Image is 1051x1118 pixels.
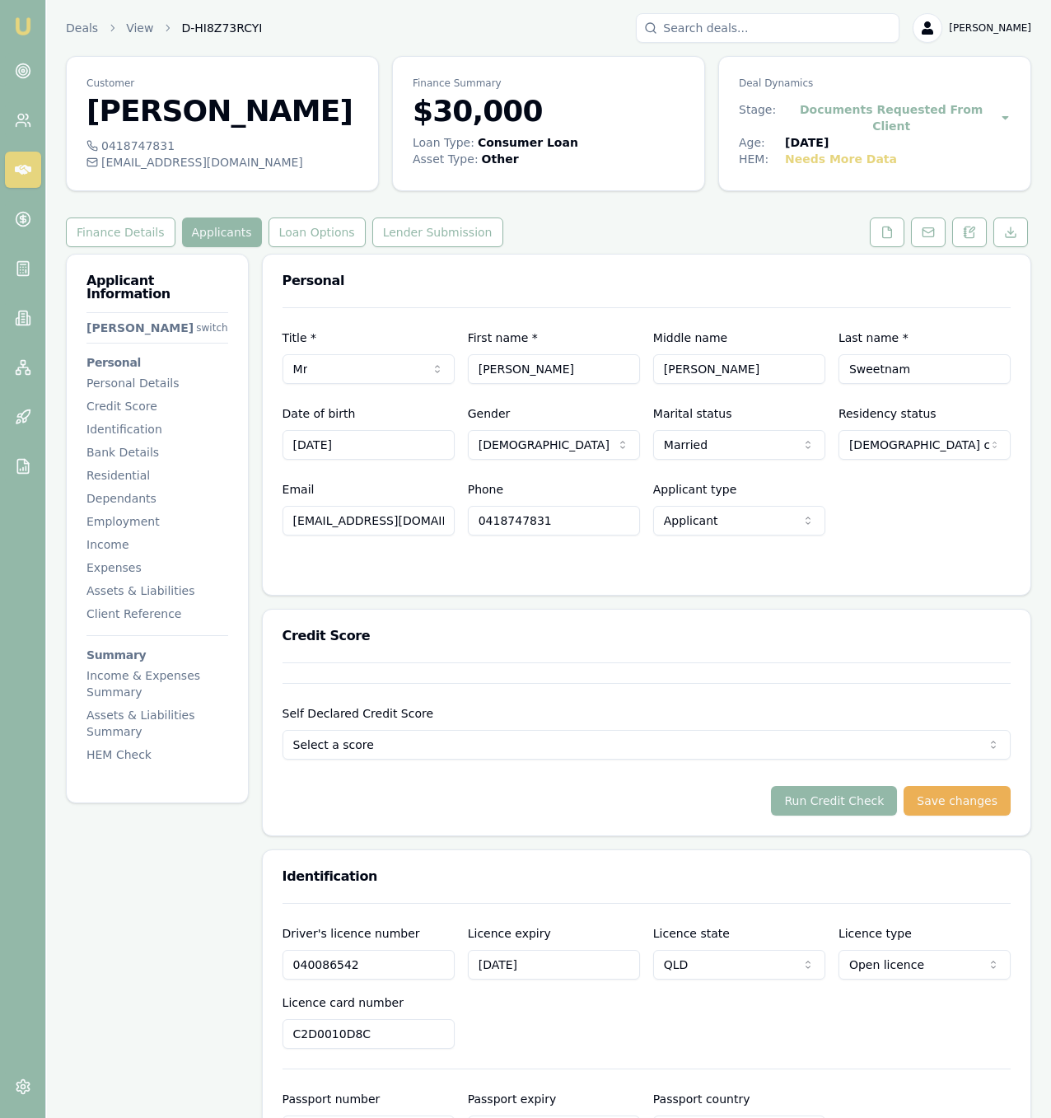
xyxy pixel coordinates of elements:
[283,331,316,344] label: Title *
[283,870,1011,883] h3: Identification
[413,151,479,167] div: Asset Type :
[468,1092,557,1106] label: Passport expiry
[182,218,262,247] button: Applicants
[949,21,1031,35] span: [PERSON_NAME]
[179,218,265,247] a: Applicants
[372,218,503,247] button: Lender Submission
[86,138,358,154] div: 0418747831
[86,398,228,414] div: Credit Score
[86,444,228,461] div: Bank Details
[269,218,366,247] button: Loan Options
[283,407,356,420] label: Date of birth
[838,407,937,420] label: Residency status
[283,483,315,496] label: Email
[904,786,1011,816] button: Save changes
[838,331,909,344] label: Last name *
[468,506,640,536] input: 0431 234 567
[86,421,228,437] div: Identification
[413,134,474,151] div: Loan Type:
[86,536,228,553] div: Income
[413,95,684,128] h3: $30,000
[468,927,551,940] label: Licence expiry
[783,101,1011,134] button: Documents Requested From Client
[283,430,455,460] input: DD/MM/YYYY
[86,274,228,301] h3: Applicant Information
[86,320,194,336] div: [PERSON_NAME]
[653,407,732,420] label: Marital status
[265,218,369,247] a: Loan Options
[653,483,737,496] label: Applicant type
[413,77,684,90] p: Finance Summary
[86,490,228,507] div: Dependants
[283,1019,455,1049] input: Enter driver's licence card number
[66,218,175,247] button: Finance Details
[468,331,538,344] label: First name *
[86,559,228,576] div: Expenses
[283,927,420,940] label: Driver's licence number
[739,151,785,167] div: HEM:
[468,407,511,420] label: Gender
[478,134,578,151] div: Consumer Loan
[86,375,228,391] div: Personal Details
[86,746,228,763] div: HEM Check
[86,357,228,368] h3: Personal
[86,467,228,484] div: Residential
[66,218,179,247] a: Finance Details
[86,707,228,740] div: Assets & Liabilities Summary
[86,667,228,700] div: Income & Expenses Summary
[13,16,33,36] img: emu-icon-u.png
[636,13,899,43] input: Search deals
[468,483,503,496] label: Phone
[86,95,358,128] h3: [PERSON_NAME]
[785,134,829,151] div: [DATE]
[838,927,912,940] label: Licence type
[283,950,455,980] input: Enter driver's licence number
[653,927,730,940] label: Licence state
[482,151,519,167] div: Other
[86,154,358,171] div: [EMAIL_ADDRESS][DOMAIN_NAME]
[771,786,897,816] button: Run Credit Check
[283,996,404,1009] label: Licence card number
[86,582,228,599] div: Assets & Liabilities
[283,1092,381,1106] label: Passport number
[653,1092,750,1106] label: Passport country
[126,20,153,36] a: View
[653,331,727,344] label: Middle name
[739,134,785,151] div: Age:
[283,707,434,720] label: Self Declared Credit Score
[196,321,227,334] div: switch
[785,151,897,167] div: Needs More Data
[86,77,358,90] p: Customer
[86,513,228,530] div: Employment
[181,20,262,36] span: D-HI8Z73RCYI
[369,218,507,247] a: Lender Submission
[86,606,228,622] div: Client Reference
[283,274,1011,288] h3: Personal
[86,649,228,661] h3: Summary
[283,629,1011,643] h3: Credit Score
[66,20,262,36] nav: breadcrumb
[739,77,1011,90] p: Deal Dynamics
[739,101,783,134] div: Stage:
[66,20,98,36] a: Deals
